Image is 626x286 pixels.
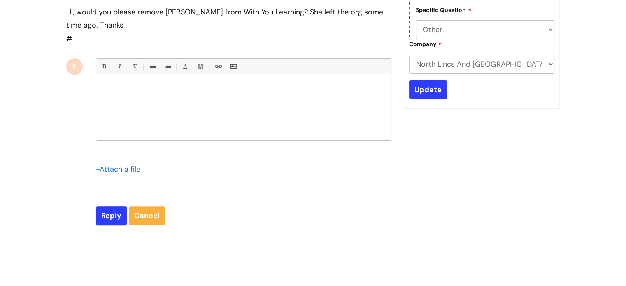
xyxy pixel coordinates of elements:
input: Update [409,80,447,99]
a: Font Color [180,61,190,72]
div: Hi, would you please remove [PERSON_NAME] from With You Learning? She left the org some time ago.... [66,5,391,32]
a: Back Color [195,61,205,72]
a: • Unordered List (Ctrl-Shift-7) [147,61,157,72]
div: F [66,58,83,75]
a: Italic (Ctrl-I) [114,61,124,72]
label: Specific Question [416,5,472,14]
a: Cancel [129,206,165,225]
label: Company [409,40,442,48]
div: # [66,5,391,45]
div: Attach a file [96,163,145,176]
a: Underline(Ctrl-U) [129,61,140,72]
a: 1. Ordered List (Ctrl-Shift-8) [162,61,172,72]
a: Link [213,61,223,72]
input: Reply [96,206,127,225]
a: Insert Image... [228,61,238,72]
a: Bold (Ctrl-B) [99,61,109,72]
